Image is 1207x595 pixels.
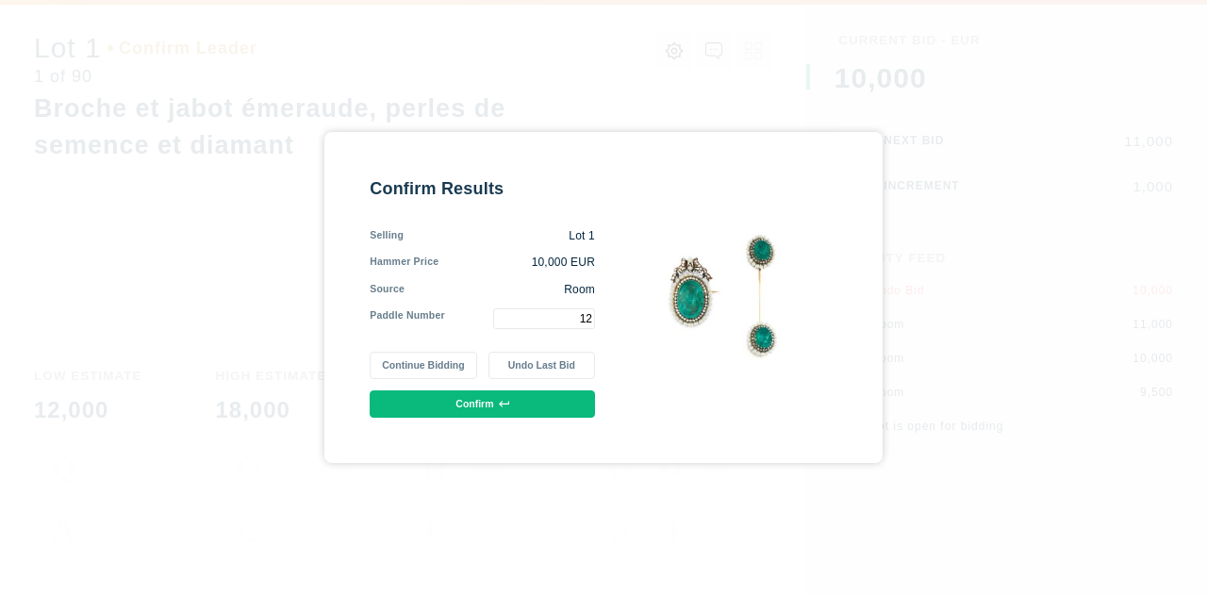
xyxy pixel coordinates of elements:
[404,228,595,244] div: Lot 1
[370,255,438,271] div: Hammer Price
[370,228,404,244] div: Selling
[488,352,595,379] button: Undo Last Bid
[370,390,595,418] button: Confirm
[370,177,595,200] div: Confirm Results
[405,282,595,298] div: Room
[370,352,476,379] button: Continue Bidding
[370,308,445,329] div: Paddle Number
[438,255,595,271] div: 10,000 EUR
[370,282,405,298] div: Source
